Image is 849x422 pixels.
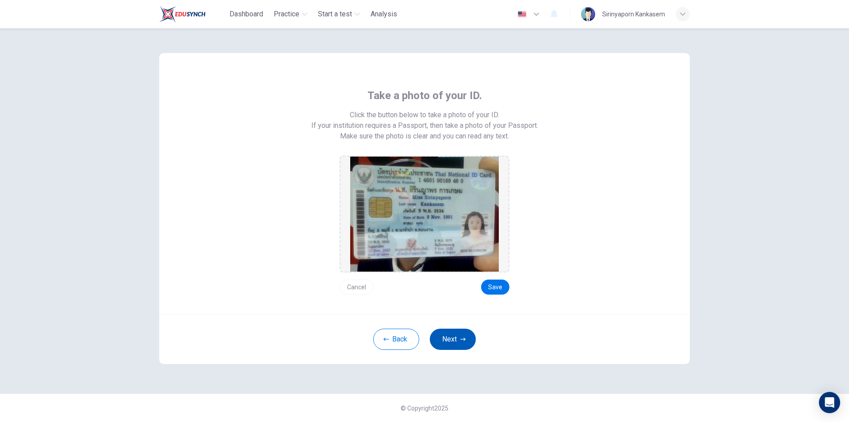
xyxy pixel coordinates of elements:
img: Train Test logo [159,5,206,23]
span: Start a test [318,9,352,19]
button: Practice [270,6,311,22]
span: Make sure the photo is clear and you can read any text. [340,131,509,142]
img: preview screemshot [350,157,499,272]
button: Cancel [340,280,374,295]
span: Analysis [371,9,397,19]
div: Sirinyaporn Kankasem [602,9,665,19]
img: Profile picture [581,7,595,21]
button: Save [481,280,509,295]
button: Dashboard [226,6,267,22]
span: Take a photo of your ID. [367,88,482,103]
span: © Copyright 2025 [401,405,448,412]
button: Start a test [314,6,363,22]
button: Next [430,329,476,350]
span: Click the button below to take a photo of your ID. If your institution requires a Passport, then ... [311,110,538,131]
button: Back [373,329,419,350]
div: Open Intercom Messenger [819,392,840,413]
img: en [516,11,528,18]
span: Practice [274,9,299,19]
button: Analysis [367,6,401,22]
span: Dashboard [229,9,263,19]
a: Train Test logo [159,5,226,23]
